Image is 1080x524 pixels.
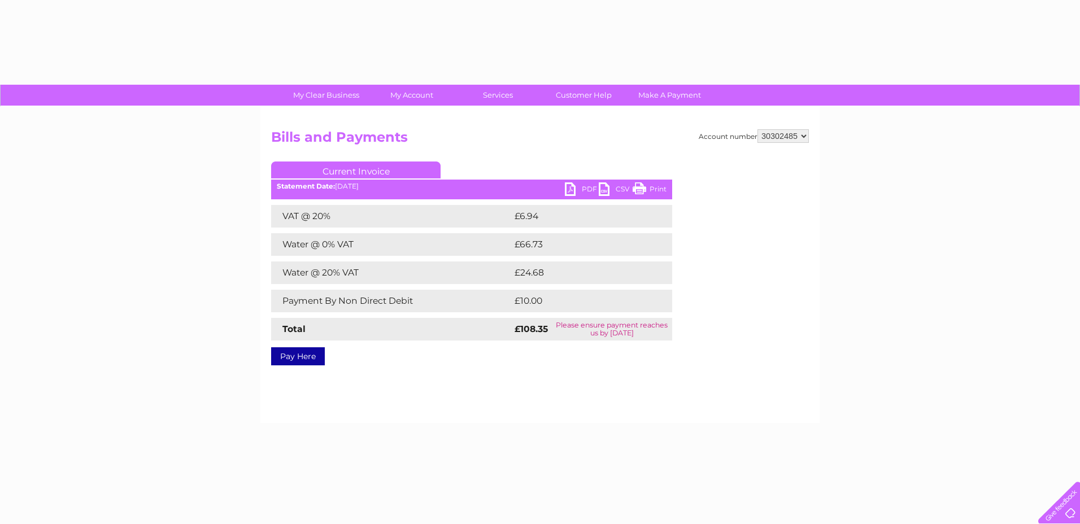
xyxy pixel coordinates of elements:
td: £10.00 [512,290,649,312]
td: Water @ 20% VAT [271,261,512,284]
td: VAT @ 20% [271,205,512,228]
a: Pay Here [271,347,325,365]
div: [DATE] [271,182,672,190]
a: PDF [565,182,599,199]
td: £24.68 [512,261,650,284]
a: Make A Payment [623,85,716,106]
a: Services [451,85,545,106]
a: Current Invoice [271,161,441,178]
h2: Bills and Payments [271,129,809,151]
td: £6.94 [512,205,646,228]
a: My Account [365,85,459,106]
a: Print [633,182,667,199]
td: Water @ 0% VAT [271,233,512,256]
td: Payment By Non Direct Debit [271,290,512,312]
div: Account number [699,129,809,143]
a: Customer Help [537,85,630,106]
td: £66.73 [512,233,649,256]
a: CSV [599,182,633,199]
td: Please ensure payment reaches us by [DATE] [552,318,672,340]
strong: Total [282,324,306,334]
a: My Clear Business [280,85,373,106]
b: Statement Date: [277,182,335,190]
strong: £108.35 [515,324,548,334]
